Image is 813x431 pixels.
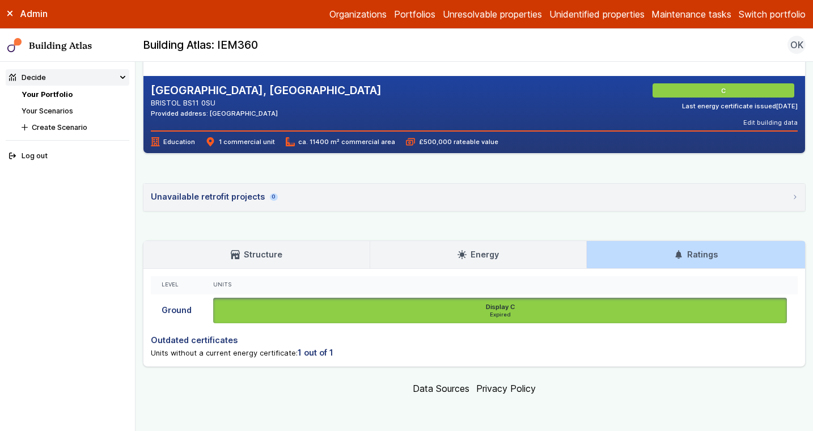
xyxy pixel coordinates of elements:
button: Edit building data [743,118,798,127]
div: Last energy certificate issued [682,102,798,111]
div: Unavailable retrofit projects [151,191,278,203]
a: Maintenance tasks [651,7,731,21]
h3: Structure [231,248,282,261]
span: 1 out of 1 [298,348,333,357]
button: Create Scenario [18,119,129,136]
a: Your Scenarios [22,107,73,115]
a: Structure [143,241,370,268]
span: ca. 11400 m² commercial area [286,137,395,146]
span: 1 commercial unit [206,137,274,146]
a: Data Sources [413,383,469,394]
p: Units without a current energy certificate: [151,347,798,359]
button: OK [787,36,806,54]
div: Level [162,281,192,289]
address: BRISTOL BS11 0SU [151,98,382,108]
a: Portfolios [394,7,435,21]
span: OK [790,38,803,52]
div: Decide [9,72,46,83]
h3: Energy [458,248,498,261]
span: 0 [270,193,277,201]
h6: Display C [486,302,515,311]
time: [DATE] [776,102,798,110]
div: Units [213,281,787,289]
h3: Ratings [674,248,717,261]
div: Ground [151,294,202,327]
img: main-0bbd2752.svg [7,38,22,53]
summary: Decide [6,69,130,86]
a: Organizations [329,7,387,21]
button: Log out [6,148,130,164]
h2: [GEOGRAPHIC_DATA], [GEOGRAPHIC_DATA] [151,83,382,98]
span: £500,000 rateable value [406,137,498,146]
span: C [723,86,727,95]
button: Switch portfolio [739,7,806,21]
h2: Building Atlas: IEM360 [143,38,258,53]
a: Unidentified properties [549,7,645,21]
span: Education [151,137,195,146]
span: Expired [217,311,784,319]
a: Unresolvable properties [443,7,542,21]
a: Energy [370,241,586,268]
a: Your Portfolio [22,90,73,99]
a: Ratings [587,241,805,268]
a: Privacy Policy [476,383,536,394]
summary: Unavailable retrofit projects0 [143,184,805,211]
h4: Outdated certificates [151,334,798,347]
div: Provided address: [GEOGRAPHIC_DATA] [151,109,382,118]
